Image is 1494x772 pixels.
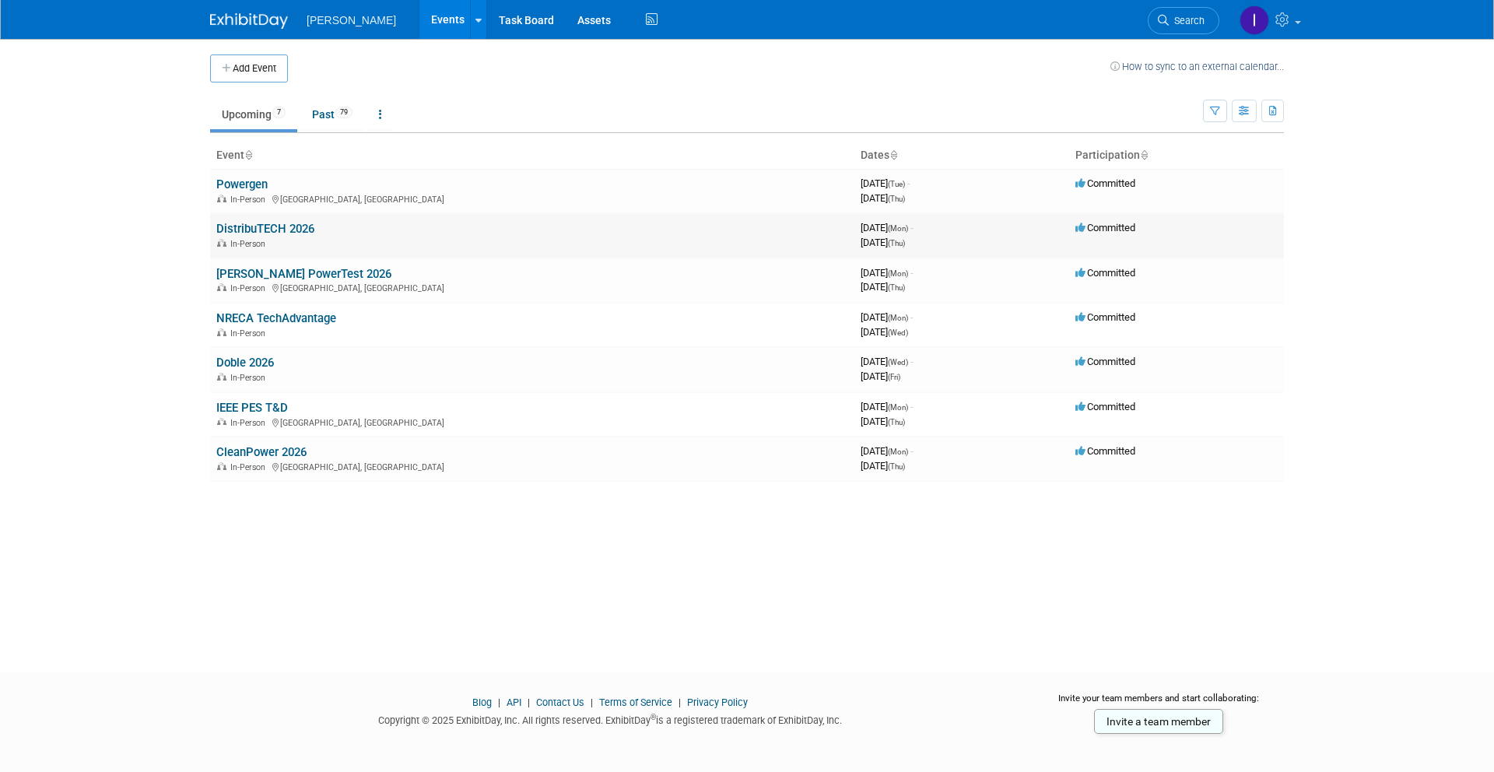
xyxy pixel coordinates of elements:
span: - [910,401,913,412]
div: [GEOGRAPHIC_DATA], [GEOGRAPHIC_DATA] [216,192,848,205]
span: Committed [1075,401,1135,412]
span: Search [1169,15,1205,26]
a: Past79 [300,100,364,129]
span: [DATE] [861,460,905,472]
span: (Thu) [888,195,905,203]
a: DistribuTECH 2026 [216,222,314,236]
span: | [524,697,534,708]
span: (Tue) [888,180,905,188]
span: Committed [1075,356,1135,367]
span: [DATE] [861,267,913,279]
a: Contact Us [536,697,584,708]
span: [DATE] [861,281,905,293]
span: | [675,697,685,708]
div: [GEOGRAPHIC_DATA], [GEOGRAPHIC_DATA] [216,416,848,428]
span: (Thu) [888,418,905,426]
span: [DATE] [861,401,913,412]
img: In-Person Event [217,195,226,202]
span: In-Person [230,462,270,472]
img: In-Person Event [217,373,226,381]
span: In-Person [230,373,270,383]
span: Committed [1075,222,1135,233]
span: (Mon) [888,403,908,412]
span: In-Person [230,328,270,339]
a: Invite a team member [1094,709,1223,734]
a: Sort by Start Date [889,149,897,161]
span: (Thu) [888,283,905,292]
span: [DATE] [861,237,905,248]
span: [DATE] [861,177,910,189]
span: Committed [1075,267,1135,279]
a: NRECA TechAdvantage [216,311,336,325]
span: (Mon) [888,224,908,233]
div: Invite your team members and start collaborating: [1033,692,1285,715]
a: Search [1148,7,1219,34]
div: [GEOGRAPHIC_DATA], [GEOGRAPHIC_DATA] [216,281,848,293]
span: - [910,445,913,457]
div: [GEOGRAPHIC_DATA], [GEOGRAPHIC_DATA] [216,460,848,472]
a: Doble 2026 [216,356,274,370]
sup: ® [651,713,656,721]
img: In-Person Event [217,239,226,247]
span: - [910,222,913,233]
img: In-Person Event [217,328,226,336]
span: [PERSON_NAME] [307,14,396,26]
span: In-Person [230,239,270,249]
button: Add Event [210,54,288,82]
span: - [910,267,913,279]
span: (Mon) [888,447,908,456]
a: Powergen [216,177,268,191]
a: API [507,697,521,708]
span: | [494,697,504,708]
a: Upcoming7 [210,100,297,129]
a: CleanPower 2026 [216,445,307,459]
img: In-Person Event [217,283,226,291]
span: [DATE] [861,370,900,382]
span: - [910,356,913,367]
img: Isabella DeJulia [1240,5,1269,35]
span: [DATE] [861,222,913,233]
th: Participation [1069,142,1284,169]
img: In-Person Event [217,418,226,426]
a: Sort by Event Name [244,149,252,161]
span: (Wed) [888,328,908,337]
span: (Mon) [888,269,908,278]
a: Privacy Policy [687,697,748,708]
div: Copyright © 2025 ExhibitDay, Inc. All rights reserved. ExhibitDay is a registered trademark of Ex... [210,710,1010,728]
span: Committed [1075,445,1135,457]
span: - [907,177,910,189]
a: Terms of Service [599,697,672,708]
a: [PERSON_NAME] PowerTest 2026 [216,267,391,281]
span: - [910,311,913,323]
span: 79 [335,107,352,118]
th: Dates [854,142,1069,169]
span: [DATE] [861,192,905,204]
span: (Thu) [888,239,905,247]
img: ExhibitDay [210,13,288,29]
span: (Wed) [888,358,908,367]
a: How to sync to an external calendar... [1110,61,1284,72]
span: [DATE] [861,416,905,427]
span: (Fri) [888,373,900,381]
span: Committed [1075,311,1135,323]
span: (Mon) [888,314,908,322]
span: [DATE] [861,445,913,457]
img: In-Person Event [217,462,226,470]
span: Committed [1075,177,1135,189]
span: In-Person [230,283,270,293]
span: 7 [272,107,286,118]
span: [DATE] [861,311,913,323]
span: In-Person [230,195,270,205]
span: In-Person [230,418,270,428]
a: Blog [472,697,492,708]
span: | [587,697,597,708]
span: [DATE] [861,356,913,367]
span: [DATE] [861,326,908,338]
th: Event [210,142,854,169]
span: (Thu) [888,462,905,471]
a: IEEE PES T&D [216,401,288,415]
a: Sort by Participation Type [1140,149,1148,161]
